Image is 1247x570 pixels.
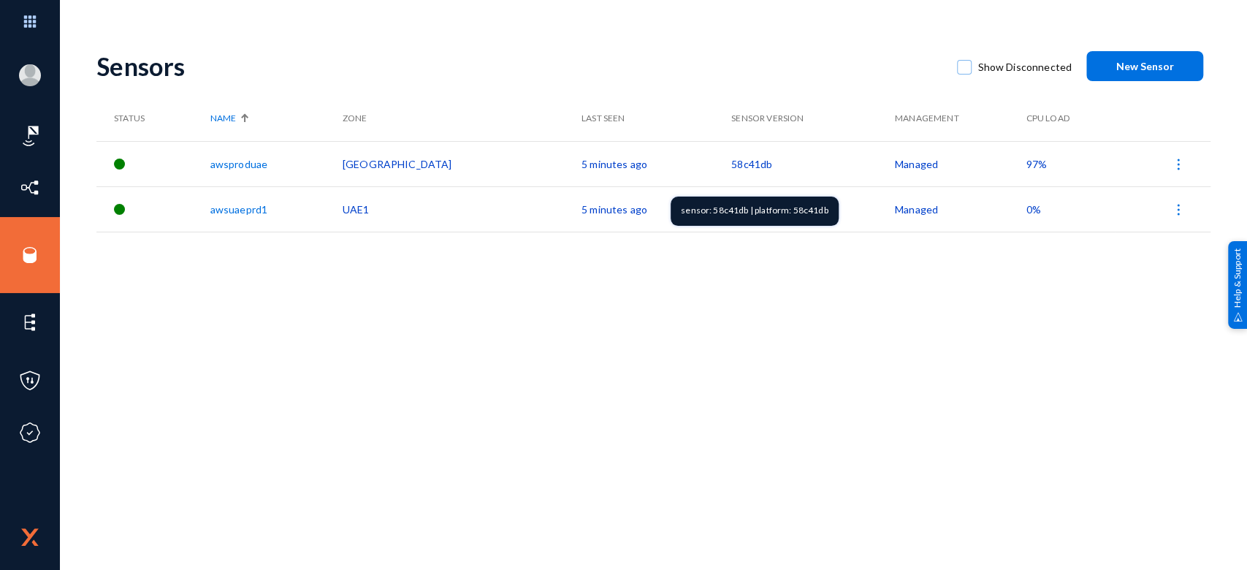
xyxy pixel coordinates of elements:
[19,125,41,147] img: icon-risk-sonar.svg
[1228,241,1247,329] div: Help & Support
[581,96,731,141] th: Last Seen
[19,370,41,392] img: icon-policies.svg
[1171,202,1186,217] img: icon-more.svg
[895,186,1026,232] td: Managed
[19,422,41,444] img: icon-compliance.svg
[210,203,267,216] a: awsuaeprd1
[343,186,581,232] td: UAE1
[1026,96,1114,141] th: CPU Load
[19,177,41,199] img: icon-inventory.svg
[343,96,581,141] th: Zone
[1233,312,1243,322] img: help_support.svg
[210,112,236,125] span: Name
[19,64,41,86] img: blank-profile-picture.png
[731,141,895,186] td: 58c41db
[895,141,1026,186] td: Managed
[210,112,335,125] div: Name
[1171,157,1186,172] img: icon-more.svg
[731,96,895,141] th: Sensor Version
[895,96,1026,141] th: Management
[1026,203,1040,216] span: 0%
[19,311,41,333] img: icon-elements.svg
[343,141,581,186] td: [GEOGRAPHIC_DATA]
[210,158,267,170] a: awsproduae
[96,96,210,141] th: Status
[581,141,731,186] td: 5 minutes ago
[1116,60,1174,72] span: New Sensor
[19,244,41,266] img: icon-sources.svg
[977,56,1072,78] span: Show Disconnected
[1086,51,1203,81] button: New Sensor
[8,6,52,37] img: app launcher
[96,51,942,81] div: Sensors
[581,186,731,232] td: 5 minutes ago
[1026,158,1046,170] span: 97%
[671,197,839,226] div: sensor: 58c41db | platform: 58c41db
